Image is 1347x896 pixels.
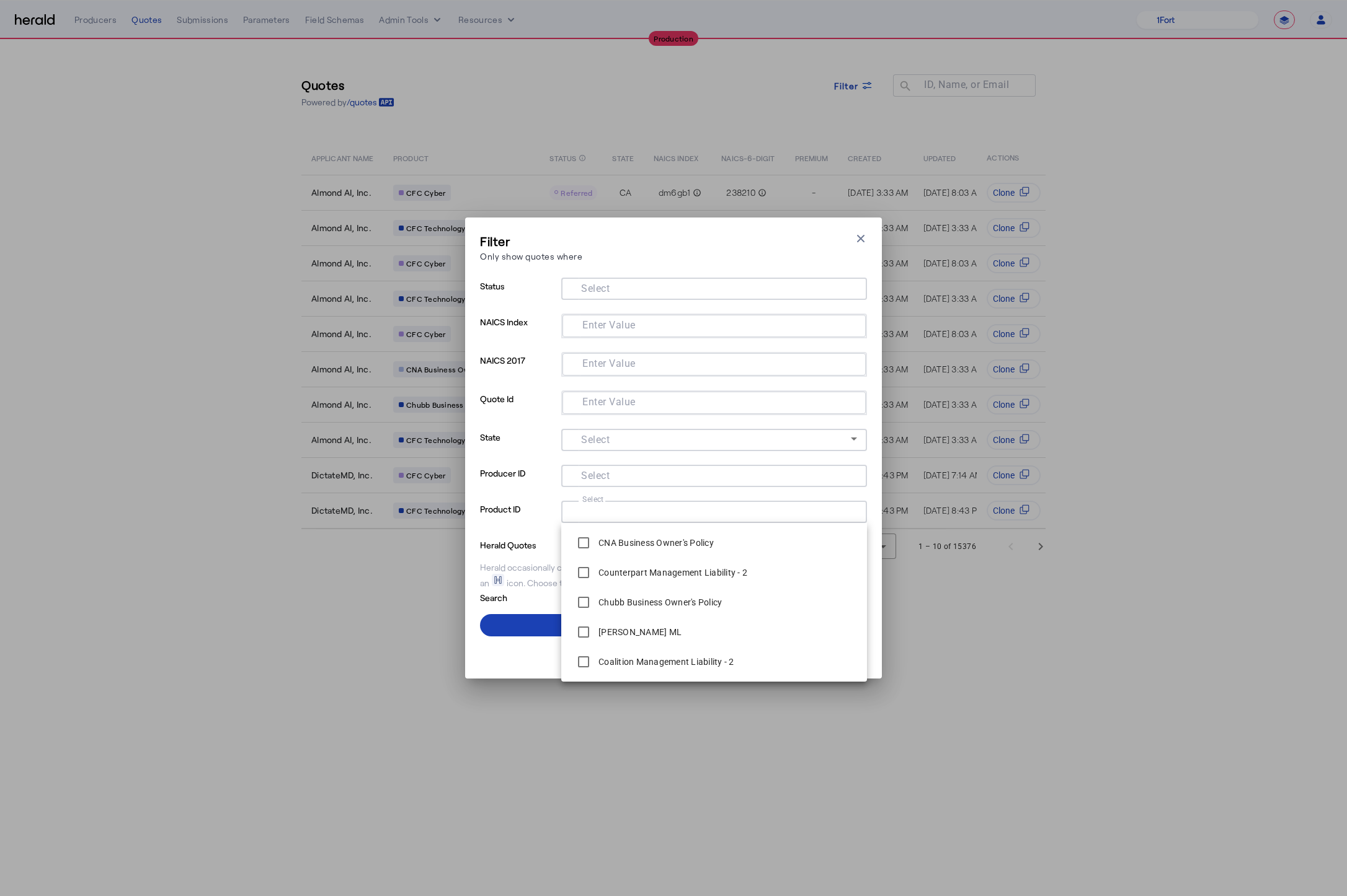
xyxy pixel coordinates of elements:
[480,501,556,537] p: Product ID
[480,589,577,604] p: Search
[581,470,610,481] mat-label: Select
[480,352,556,390] p: NAICS 2017
[480,250,582,263] p: Only show quotes where
[480,314,556,352] p: NAICS Index
[480,614,867,636] button: Apply Filters
[571,503,857,518] mat-chip-grid: Selection
[571,467,857,482] mat-chip-grid: Selection
[582,494,604,503] mat-label: Select
[572,356,856,371] mat-chip-grid: Selection
[480,278,556,314] p: Status
[480,641,867,664] button: Clear All Filters
[596,626,682,638] label: [PERSON_NAME] ML
[582,319,636,331] mat-label: Enter Value
[480,465,556,501] p: Producer ID
[571,280,857,295] mat-chip-grid: Selection
[596,566,747,579] label: Counterpart Management Liability - 2
[596,596,722,608] label: Chubb Business Owner's Policy
[480,390,556,429] p: Quote Id
[572,317,856,332] mat-chip-grid: Selection
[596,656,734,668] label: Coalition Management Liability - 2
[581,283,610,294] mat-label: Select
[480,561,867,589] div: Herald occasionally creates quotes on your behalf for testing purposes, which will be shown with ...
[582,358,636,369] mat-label: Enter Value
[480,429,556,465] p: State
[480,232,582,250] h3: Filter
[581,434,610,446] mat-label: Select
[480,537,577,551] p: Herald Quotes
[596,537,714,549] label: CNA Business Owner's Policy
[572,394,856,409] mat-chip-grid: Selection
[582,396,636,408] mat-label: Enter Value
